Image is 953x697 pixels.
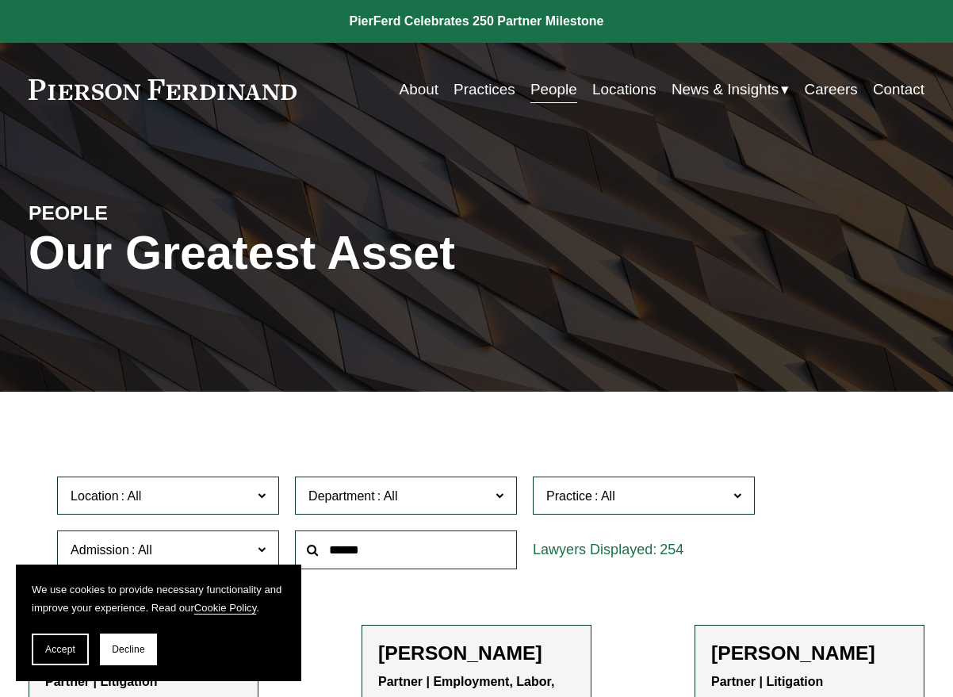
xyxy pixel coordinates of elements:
a: Locations [592,75,656,105]
button: Accept [32,634,89,665]
p: We use cookies to provide necessary functionality and improve your experience. Read our . [32,580,285,618]
span: Department [308,489,375,503]
span: Practice [546,489,592,503]
span: Admission [71,543,129,557]
span: Decline [112,644,145,655]
a: Careers [805,75,858,105]
span: 254 [660,542,683,557]
h2: [PERSON_NAME] [711,641,908,665]
a: Practices [454,75,515,105]
span: News & Insights [672,76,779,103]
strong: Partner | Litigation [45,675,157,688]
span: Location [71,489,119,503]
h4: PEOPLE [29,201,252,225]
span: Accept [45,644,75,655]
section: Cookie banner [16,565,301,681]
a: About [400,75,438,105]
strong: Partner | Litigation [711,675,823,688]
a: Contact [873,75,924,105]
h1: Our Greatest Asset [29,226,626,280]
button: Decline [100,634,157,665]
a: folder dropdown [672,75,789,105]
h2: [PERSON_NAME] [378,641,575,665]
a: People [530,75,577,105]
a: Cookie Policy [194,602,256,614]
